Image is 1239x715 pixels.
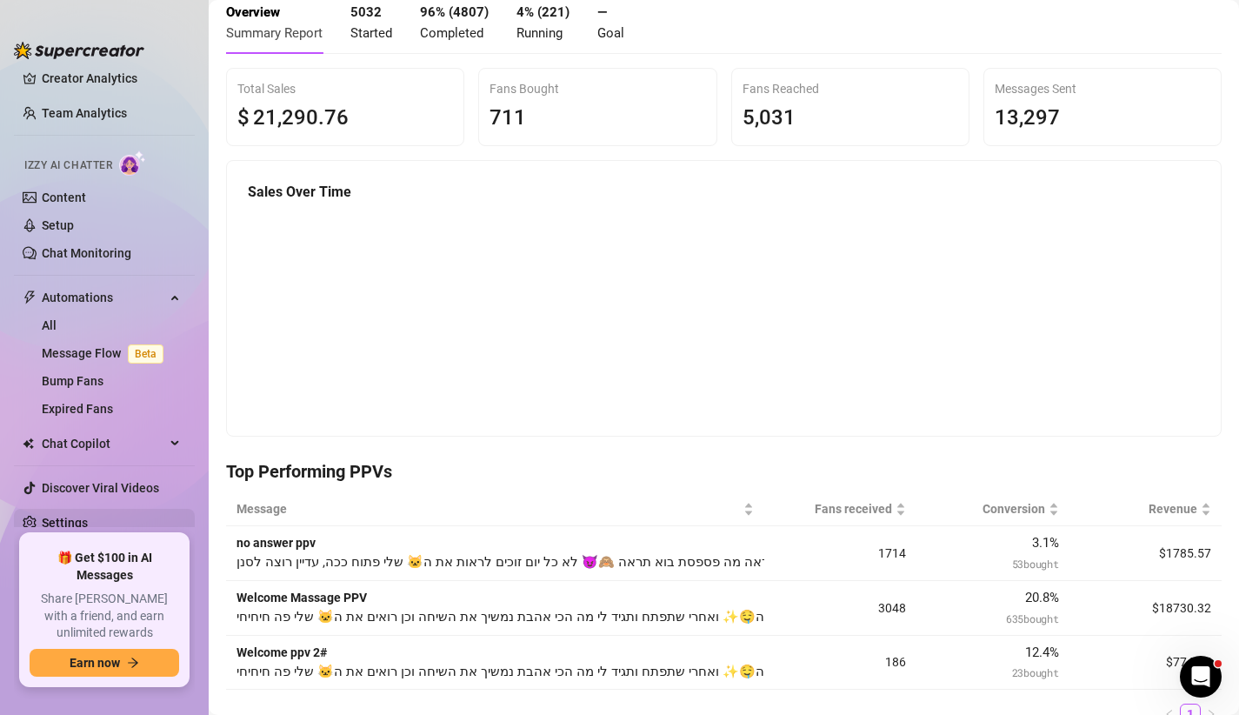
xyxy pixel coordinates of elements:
[226,459,1222,484] h4: Top Performing PPVs
[127,657,139,669] span: arrow-right
[350,25,392,41] span: Started
[226,4,280,20] strong: Overview
[1069,581,1222,636] td: $18730.32
[42,430,165,458] span: Chat Copilot
[350,4,382,20] strong: 5032
[420,4,489,20] strong: 96 % ( 4807 )
[1180,656,1222,698] iframe: Intercom live chat
[119,150,146,176] img: AI Chatter
[226,25,323,41] span: Summary Report
[42,246,131,260] a: Chat Monitoring
[995,105,1060,130] span: 13,297
[70,656,120,670] span: Earn now
[927,499,1044,518] span: Conversion
[42,318,57,332] a: All
[236,554,957,570] span: אוקיי הבנתי בא לך לסנן אז בוא תראה מה פספסת בוא תראה 🙈😈 לא כל יום זוכים לראות את ה🐱 שלי פתוח ככה,...
[516,25,563,41] span: Running
[42,218,74,232] a: Setup
[237,79,453,98] div: Total Sales
[1012,665,1059,679] span: 23 bought
[1069,526,1222,581] td: $1785.57
[1032,535,1059,551] span: 3.1 %
[597,25,624,41] span: Goal
[318,105,349,130] span: .76
[1069,492,1222,526] th: Revenue
[916,492,1069,526] th: Conversion
[128,344,163,364] span: Beta
[1006,611,1059,625] span: 635 bought
[24,157,112,174] span: Izzy AI Chatter
[764,526,916,581] td: 1714
[775,499,892,518] span: Fans received
[42,374,103,388] a: Bump Fans
[1025,590,1059,605] span: 20.8 %
[23,438,34,450] img: Chat Copilot
[42,402,113,416] a: Expired Fans
[1025,645,1059,660] span: 12.4 %
[42,190,86,204] a: Content
[236,536,316,550] strong: no answer ppv
[42,346,170,360] a: Message FlowBeta
[743,105,796,130] span: 5,031
[490,105,526,130] span: 711
[226,492,764,526] th: Message
[236,499,740,518] span: Message
[516,4,570,20] strong: 4 % ( 221 )
[236,664,1178,679] span: לפחות לא סיננת וענית אז תן לי קודם לפנק אותך במשהו אקסקלוסיבי בהנחה🤤✨ ואחרי שתפתח ותגיד לי מה הכי...
[253,105,318,130] span: 21,290
[420,25,483,41] span: Completed
[490,79,705,98] div: Fans Bought
[1080,499,1197,518] span: Revenue
[597,4,607,20] strong: —
[743,79,958,98] div: Fans Reached
[236,645,327,659] strong: Welcome ppv 2#
[1069,636,1222,691] td: $774.87
[30,550,179,584] span: 🎁 Get $100 in AI Messages
[30,591,179,642] span: Share [PERSON_NAME] with a friend, and earn unlimited rewards
[995,79,1210,98] div: Messages Sent
[14,42,144,59] img: logo-BBDzfeDw.svg
[764,636,916,691] td: 186
[42,64,181,92] a: Creator Analytics
[42,481,159,495] a: Discover Viral Videos
[30,649,179,677] button: Earn nowarrow-right
[42,516,88,530] a: Settings
[42,106,127,120] a: Team Analytics
[764,581,916,636] td: 3048
[237,102,250,135] span: $
[248,182,1200,203] h5: Sales Over Time
[764,492,916,526] th: Fans received
[1012,557,1059,571] span: 53 bought
[42,284,165,311] span: Automations
[236,609,1178,625] span: לפחות לא סיננת וענית אז תן לי קודם לפנק אותך במשהו אקסקלוסיבי בהנחה🤤✨ ואחרי שתפתח ותגיד לי מה הכי...
[236,591,367,605] strong: Welcome Massage PPV
[23,291,37,304] span: thunderbolt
